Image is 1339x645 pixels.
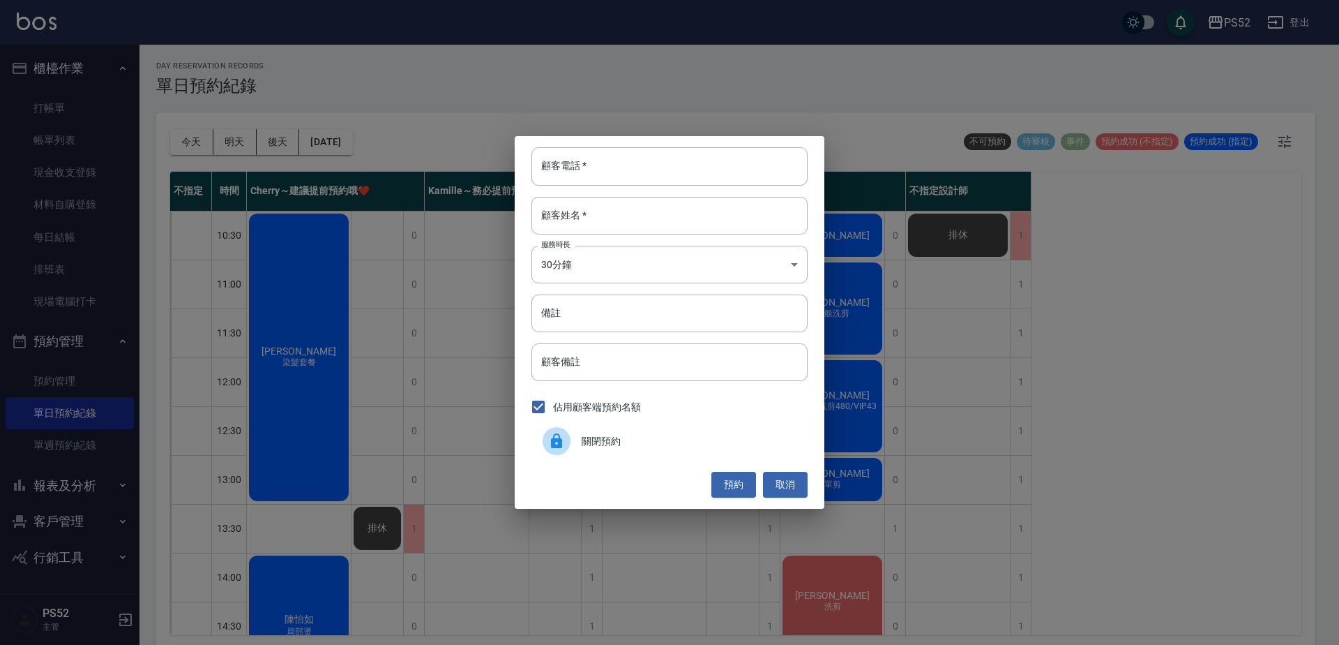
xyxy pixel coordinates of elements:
[531,246,808,283] div: 30分鐘
[582,434,796,449] span: 關閉預約
[541,239,570,250] label: 服務時長
[711,472,756,498] button: 預約
[553,400,641,415] span: 佔用顧客端預約名額
[531,422,808,461] div: 關閉預約
[763,472,808,498] button: 取消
